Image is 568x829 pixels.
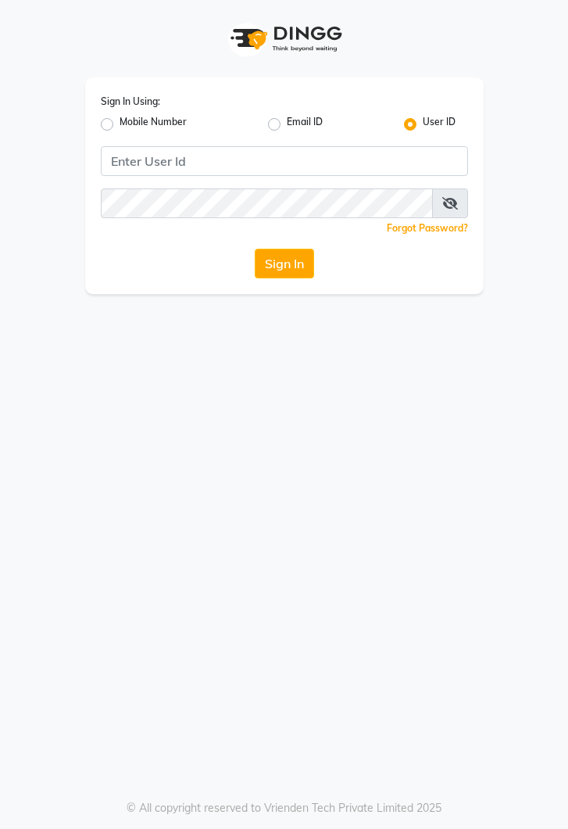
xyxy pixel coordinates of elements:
[387,222,468,234] a: Forgot Password?
[101,95,160,109] label: Sign In Using:
[101,146,468,176] input: Username
[120,115,187,134] label: Mobile Number
[287,115,323,134] label: Email ID
[222,16,347,62] img: logo1.svg
[255,249,314,278] button: Sign In
[101,188,433,218] input: Username
[423,115,455,134] label: User ID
